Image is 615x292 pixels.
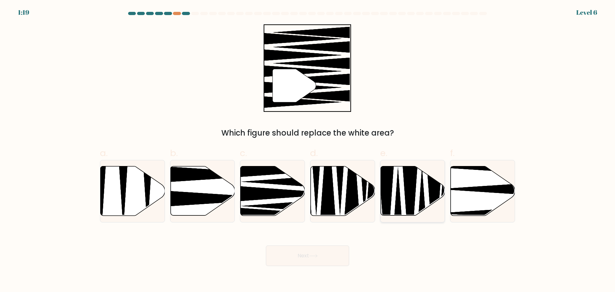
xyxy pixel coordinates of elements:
span: c. [240,147,247,159]
button: Next [266,246,349,266]
div: Which figure should replace the white area? [104,127,511,139]
div: 1:19 [18,8,29,17]
span: f. [450,147,455,159]
span: e. [380,147,387,159]
span: b. [170,147,178,159]
span: d. [310,147,318,159]
div: Level 6 [576,8,597,17]
span: a. [100,147,108,159]
g: " [273,69,316,102]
